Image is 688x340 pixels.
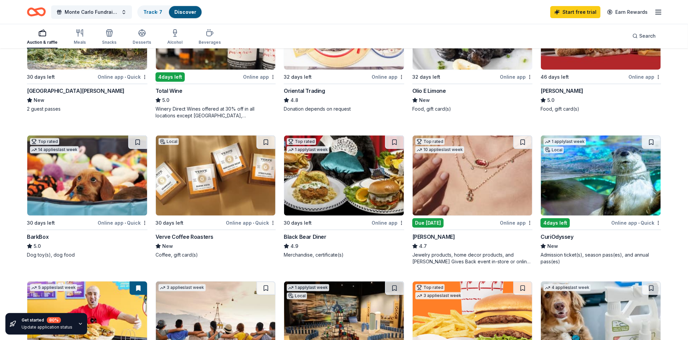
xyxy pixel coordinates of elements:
div: Online app [372,73,404,81]
div: BarkBox [27,233,48,241]
div: Local [287,293,307,299]
div: 80 % [47,317,61,323]
a: Image for BarkBoxTop rated14 applieslast week30 days leftOnline app•QuickBarkBox5.0Dog toy(s), do... [27,135,147,258]
div: Beverages [199,40,221,45]
div: Jewelry products, home decor products, and [PERSON_NAME] Gives Back event in-store or online (or ... [412,252,533,265]
div: Total Wine [156,87,182,95]
div: Donation depends on request [284,106,404,112]
img: Image for Kendra Scott [413,136,532,216]
div: Get started [22,317,72,323]
div: 4 days left [541,218,570,228]
div: Due [DATE] [412,218,444,228]
div: Online app Quick [611,219,661,227]
div: Local [159,138,179,145]
div: [PERSON_NAME] [412,233,455,241]
div: 30 days left [156,219,183,227]
a: Home [27,4,46,20]
img: Image for BarkBox [27,136,147,216]
div: Desserts [133,40,151,45]
span: New [419,96,430,104]
a: Earn Rewards [603,6,652,18]
div: Oriental Trading [284,87,325,95]
button: Track· 7Discover [137,5,202,19]
div: 1 apply last week [287,146,329,153]
button: Auction & raffle [27,26,58,48]
div: 3 applies last week [159,284,206,291]
div: 4 days left [156,72,185,82]
div: Olio E Limone [412,87,446,95]
div: Online app Quick [98,219,147,227]
div: 5 applies last week [30,284,77,291]
span: New [162,242,173,250]
div: 46 days left [541,73,569,81]
div: Top rated [30,138,59,145]
div: Admission ticket(s), season pass(es), and annual pass(es) [541,252,661,265]
span: • [253,220,254,226]
div: Online app [372,219,404,227]
span: Search [639,32,656,40]
div: 3 applies last week [415,292,462,299]
div: Update application status [22,325,72,330]
div: Meals [74,40,86,45]
button: Monte Carlo Fundraiser Event [51,5,132,19]
div: 2 guest passes [27,106,147,112]
span: 4.9 [290,242,298,250]
div: Online app [628,73,661,81]
div: Alcohol [167,40,182,45]
div: Online app [500,219,532,227]
div: 30 days left [284,219,312,227]
div: Online app [500,73,532,81]
div: Black Bear Diner [284,233,326,241]
button: Beverages [199,26,221,48]
div: 30 days left [27,73,55,81]
div: Top rated [415,284,445,291]
div: Merchandise, certificate(s) [284,252,404,258]
button: Search [627,29,661,43]
span: 4.8 [290,96,298,104]
span: New [34,96,44,104]
a: Image for CuriOdyssey1 applylast weekLocal4days leftOnline app•QuickCuriOdysseyNewAdmission ticke... [541,135,661,265]
div: 14 applies last week [30,146,79,153]
button: Desserts [133,26,151,48]
span: Monte Carlo Fundraiser Event [65,8,118,16]
div: Food, gift card(s) [412,106,533,112]
div: 10 applies last week [415,146,464,153]
button: Alcohol [167,26,182,48]
div: 1 apply last week [287,284,329,291]
div: Verve Coffee Roasters [156,233,214,241]
span: • [125,74,126,80]
button: Meals [74,26,86,48]
button: Snacks [102,26,116,48]
div: 32 days left [412,73,440,81]
a: Start free trial [550,6,600,18]
span: 5.0 [547,96,554,104]
a: Image for Verve Coffee RoastersLocal30 days leftOnline app•QuickVerve Coffee RoastersNewCoffee, g... [156,135,276,258]
div: Food, gift card(s) [541,106,661,112]
a: Discover [174,9,196,15]
a: Track· 7 [143,9,162,15]
div: Local [544,147,564,153]
a: Image for Black Bear DinerTop rated1 applylast week30 days leftOnline appBlack Bear Diner4.9Merch... [284,135,404,258]
span: 5.0 [34,242,41,250]
div: Coffee, gift card(s) [156,252,276,258]
div: 32 days left [284,73,312,81]
span: • [638,220,640,226]
div: Winery Direct Wines offered at 30% off in all locations except [GEOGRAPHIC_DATA], [GEOGRAPHIC_DAT... [156,106,276,119]
span: 4.7 [419,242,427,250]
div: Online app Quick [226,219,276,227]
div: Online app Quick [98,73,147,81]
img: Image for Verve Coffee Roasters [156,136,276,216]
span: New [547,242,558,250]
span: • [125,220,126,226]
div: Snacks [102,40,116,45]
img: Image for Black Bear Diner [284,136,404,216]
img: Image for CuriOdyssey [541,136,661,216]
div: Top rated [415,138,445,145]
div: Dog toy(s), dog food [27,252,147,258]
div: [GEOGRAPHIC_DATA][PERSON_NAME] [27,87,125,95]
div: 30 days left [27,219,55,227]
a: Image for Kendra ScottTop rated10 applieslast weekDue [DATE]Online app[PERSON_NAME]4.7Jewelry pro... [412,135,533,265]
div: Online app [243,73,276,81]
div: Auction & raffle [27,40,58,45]
div: [PERSON_NAME] [541,87,583,95]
